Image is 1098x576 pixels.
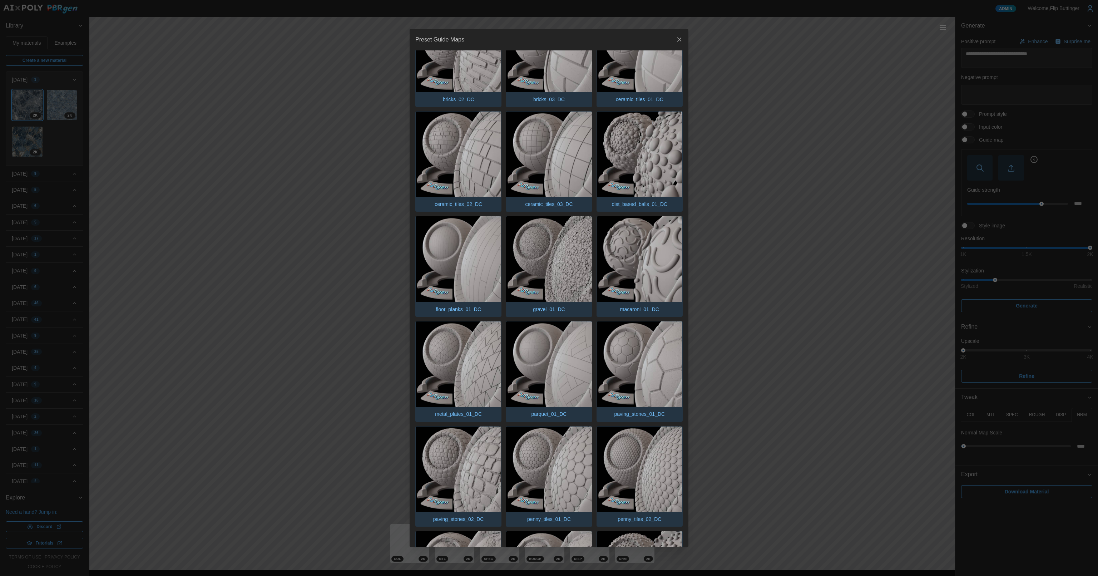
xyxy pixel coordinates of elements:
[597,427,682,512] img: penny_tiles_02_DC.png
[617,302,663,316] p: macaroni_01_DC
[415,111,501,212] button: ceramic_tiles_02_DC.pngceramic_tiles_02_DC
[506,427,592,512] img: penny_tiles_01_DC.png
[506,111,592,212] button: ceramic_tiles_03_DC.pngceramic_tiles_03_DC
[506,216,592,302] img: gravel_01_DC.png
[524,512,574,526] p: penny_tiles_01_DC
[597,6,683,107] button: ceramic_tiles_01_DC.pngceramic_tiles_01_DC
[415,37,464,43] h2: Preset Guide Maps
[597,321,682,407] img: paving_stones_01_DC.png
[416,216,501,302] img: floor_planks_01_DC.png
[506,321,592,422] button: parquet_01_DC.pngparquet_01_DC
[415,321,501,422] button: metal_plates_01_DC.pngmetal_plates_01_DC
[612,92,667,107] p: ceramic_tiles_01_DC
[530,92,568,107] p: bricks_03_DC
[416,112,501,197] img: ceramic_tiles_02_DC.png
[597,426,683,527] button: penny_tiles_02_DC.pngpenny_tiles_02_DC
[416,321,501,407] img: metal_plates_01_DC.png
[415,426,501,527] button: paving_stones_02_DC.pngpaving_stones_02_DC
[597,321,683,422] button: paving_stones_01_DC.pngpaving_stones_01_DC
[506,112,592,197] img: ceramic_tiles_03_DC.png
[608,197,671,211] p: dist_based_balls_01_DC
[506,6,592,107] button: bricks_03_DC.pngbricks_03_DC
[597,216,683,317] button: macaroni_01_DC.pngmacaroni_01_DC
[416,427,501,512] img: paving_stones_02_DC.png
[432,302,485,316] p: floor_planks_01_DC
[597,111,683,212] button: dist_based_balls_01_DC.pngdist_based_balls_01_DC
[431,407,485,421] p: metal_plates_01_DC
[506,426,592,527] button: penny_tiles_01_DC.pngpenny_tiles_01_DC
[597,216,682,302] img: macaroni_01_DC.png
[506,216,592,317] button: gravel_01_DC.pnggravel_01_DC
[415,216,501,317] button: floor_planks_01_DC.pngfloor_planks_01_DC
[439,92,478,107] p: bricks_02_DC
[614,512,665,526] p: penny_tiles_02_DC
[528,407,570,421] p: parquet_01_DC
[431,197,486,211] p: ceramic_tiles_02_DC
[521,197,576,211] p: ceramic_tiles_03_DC
[610,407,668,421] p: paving_stones_01_DC
[597,112,682,197] img: dist_based_balls_01_DC.png
[415,6,501,107] button: bricks_02_DC.pngbricks_02_DC
[506,321,592,407] img: parquet_01_DC.png
[430,512,488,526] p: paving_stones_02_DC
[529,302,569,316] p: gravel_01_DC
